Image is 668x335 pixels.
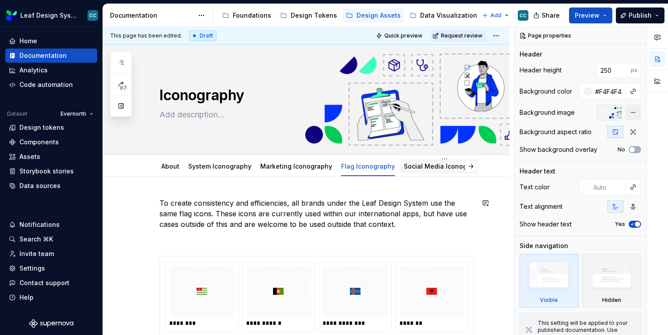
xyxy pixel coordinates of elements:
[5,232,97,246] button: Search ⌘K
[542,11,560,20] span: Share
[19,167,74,176] div: Storybook stories
[260,162,332,170] a: Marketing Iconography
[219,7,478,24] div: Page tree
[189,30,216,41] div: Draft
[257,157,336,175] div: Marketing Iconography
[342,8,404,23] a: Design Assets
[618,146,625,153] label: No
[158,157,183,175] div: About
[616,8,664,23] button: Publish
[520,241,568,250] div: Side navigation
[161,162,179,170] a: About
[5,78,97,92] a: Code automation
[5,218,97,232] button: Notifications
[520,167,555,176] div: Header text
[159,198,474,230] p: To create consistency and efficiencies, all brands under the Leaf Design System use the same flag...
[400,157,488,175] div: Social Media Iconography
[118,84,128,91] span: 87
[277,8,341,23] a: Design Tokens
[110,11,194,20] div: Documentation
[520,87,572,96] div: Background color
[384,32,422,39] span: Quick preview
[441,32,482,39] span: Request review
[520,66,562,75] div: Header height
[569,8,612,23] button: Preview
[291,11,337,20] div: Design Tokens
[19,123,64,132] div: Design tokens
[5,120,97,135] a: Design tokens
[20,11,77,20] div: Leaf Design System
[5,49,97,63] a: Documentation
[5,179,97,193] a: Data sources
[582,254,641,308] div: Hidden
[19,138,59,147] div: Components
[5,150,97,164] a: Assets
[5,135,97,149] a: Components
[185,157,255,175] div: System Iconography
[19,279,69,287] div: Contact support
[19,66,48,75] div: Analytics
[19,80,73,89] div: Code automation
[19,293,34,302] div: Help
[5,247,97,261] a: Invite team
[592,83,626,99] input: Auto
[61,110,86,117] span: Evernorth
[19,264,45,273] div: Settings
[529,8,566,23] button: Share
[19,220,60,229] div: Notifications
[575,11,600,20] span: Preview
[373,30,426,42] button: Quick preview
[357,11,401,20] div: Design Assets
[89,12,96,19] div: CC
[188,162,251,170] a: System Iconography
[520,202,562,211] div: Text alignment
[19,235,53,244] div: Search ⌘K
[5,34,97,48] a: Home
[19,37,37,45] div: Home
[57,108,97,120] button: Evernorth
[520,145,597,154] div: Show background overlay
[5,261,97,275] a: Settings
[341,162,395,170] a: Flag Iconography
[5,290,97,305] button: Help
[631,67,638,74] p: px
[158,85,472,106] textarea: Iconography
[19,51,67,60] div: Documentation
[219,8,275,23] a: Foundations
[19,152,40,161] div: Assets
[6,10,17,21] img: 6e787e26-f4c0-4230-8924-624fe4a2d214.png
[19,181,61,190] div: Data sources
[490,12,501,19] span: Add
[602,297,621,304] div: Hidden
[597,62,631,78] input: Auto
[520,12,527,19] div: CC
[590,179,626,195] input: Auto
[406,8,481,23] a: Data Visualization
[520,50,542,59] div: Header
[479,9,512,22] button: Add
[338,157,399,175] div: Flag Iconography
[5,164,97,178] a: Storybook stories
[420,11,477,20] div: Data Visualization
[430,30,486,42] button: Request review
[520,254,579,308] div: Visible
[629,11,652,20] span: Publish
[233,11,271,20] div: Foundations
[2,6,101,25] button: Leaf Design SystemCC
[540,297,558,304] div: Visible
[520,108,575,117] div: Background image
[404,162,485,170] a: Social Media Iconography
[19,249,54,258] div: Invite team
[520,220,572,229] div: Show header text
[5,276,97,290] button: Contact support
[7,110,27,117] div: Dataset
[520,128,592,136] div: Background aspect ratio
[615,221,625,228] label: Yes
[520,183,550,192] div: Text color
[29,319,73,328] svg: Supernova Logo
[5,63,97,77] a: Analytics
[110,32,182,39] span: This page has been edited.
